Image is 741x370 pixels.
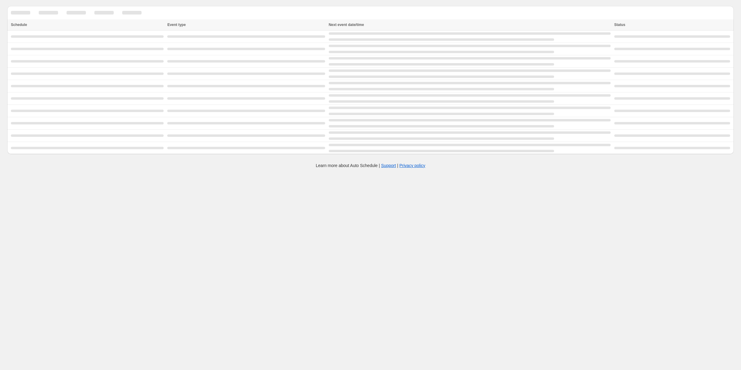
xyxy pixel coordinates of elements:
p: Learn more about Auto Schedule | | [316,162,425,169]
a: Privacy policy [400,163,426,168]
a: Support [381,163,396,168]
span: Schedule [11,23,27,27]
span: Status [614,23,625,27]
span: Event type [167,23,186,27]
span: Next event date/time [329,23,364,27]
